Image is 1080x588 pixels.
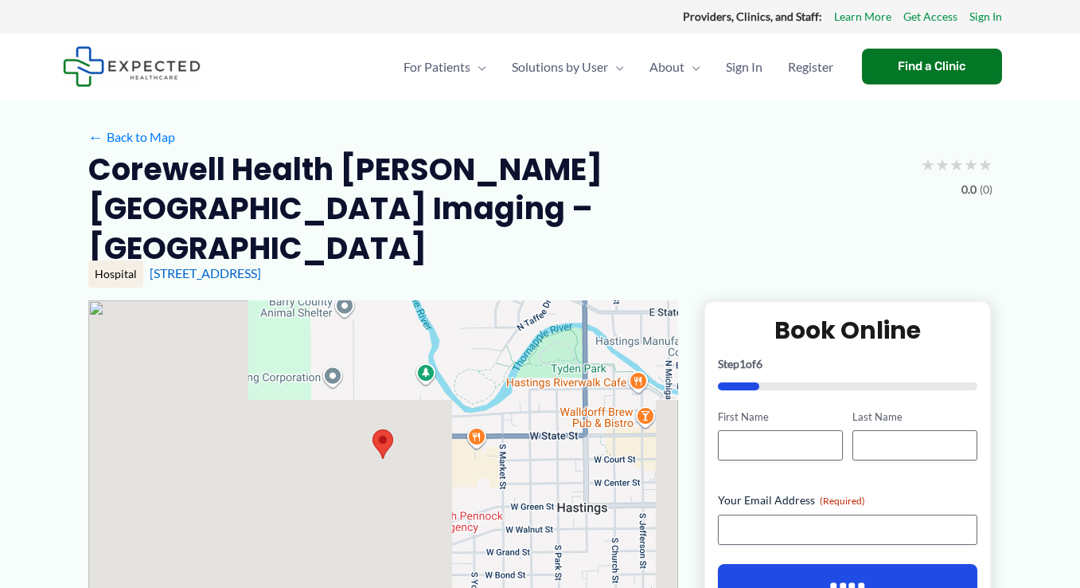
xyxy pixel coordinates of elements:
a: Learn More [834,6,891,27]
nav: Primary Site Navigation [391,39,846,95]
span: Solutions by User [512,39,608,95]
span: ← [88,129,103,144]
a: Solutions by UserMenu Toggle [499,39,637,95]
a: Register [775,39,846,95]
div: Hospital [88,261,143,288]
span: Sign In [726,39,762,95]
span: For Patients [404,39,470,95]
img: Expected Healthcare Logo - side, dark font, small [63,46,201,87]
h2: Corewell Health [PERSON_NAME][GEOGRAPHIC_DATA] Imaging – [GEOGRAPHIC_DATA] [88,150,908,268]
a: AboutMenu Toggle [637,39,713,95]
strong: Providers, Clinics, and Staff: [683,10,822,23]
p: Step of [718,359,978,370]
h2: Book Online [718,315,978,346]
span: (0) [980,179,992,200]
label: First Name [718,410,843,425]
span: 6 [756,357,762,370]
a: Get Access [903,6,957,27]
span: About [649,39,684,95]
label: Your Email Address [718,492,978,508]
span: ★ [964,150,978,179]
label: Last Name [852,410,977,425]
a: Sign In [713,39,775,95]
span: Register [788,39,833,95]
a: ←Back to Map [88,125,175,149]
span: ★ [935,150,949,179]
span: ★ [921,150,935,179]
span: ★ [949,150,964,179]
a: Sign In [969,6,1002,27]
span: Menu Toggle [684,39,700,95]
span: Menu Toggle [608,39,624,95]
a: Find a Clinic [862,49,1002,84]
span: (Required) [820,495,865,507]
span: 1 [739,357,746,370]
span: 0.0 [961,179,977,200]
a: [STREET_ADDRESS] [150,265,261,280]
a: For PatientsMenu Toggle [391,39,499,95]
span: Menu Toggle [470,39,486,95]
span: ★ [978,150,992,179]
